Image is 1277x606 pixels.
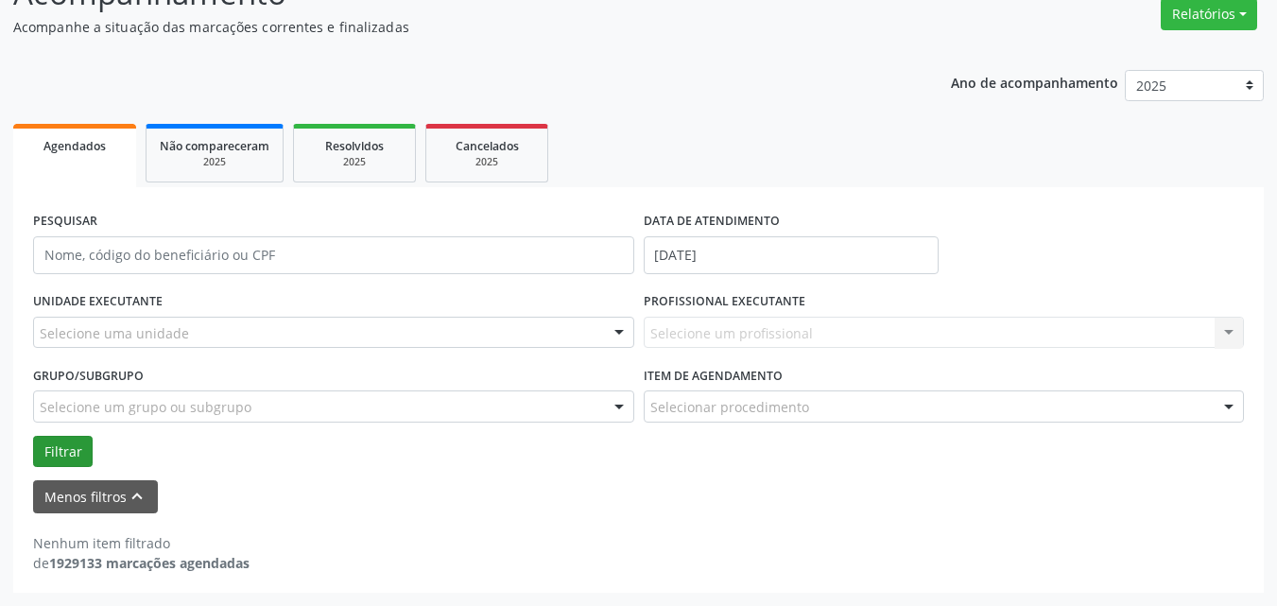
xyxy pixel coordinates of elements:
[33,361,144,390] label: Grupo/Subgrupo
[127,486,147,507] i: keyboard_arrow_up
[43,138,106,154] span: Agendados
[644,236,940,274] input: Selecione um intervalo
[307,155,402,169] div: 2025
[13,17,889,37] p: Acompanhe a situação das marcações correntes e finalizadas
[33,553,250,573] div: de
[644,361,783,390] label: Item de agendamento
[33,287,163,317] label: UNIDADE EXECUTANTE
[325,138,384,154] span: Resolvidos
[33,480,158,513] button: Menos filtroskeyboard_arrow_up
[33,236,634,274] input: Nome, código do beneficiário ou CPF
[456,138,519,154] span: Cancelados
[644,207,780,236] label: DATA DE ATENDIMENTO
[650,397,809,417] span: Selecionar procedimento
[160,138,269,154] span: Não compareceram
[951,70,1118,94] p: Ano de acompanhamento
[160,155,269,169] div: 2025
[40,323,189,343] span: Selecione uma unidade
[33,533,250,553] div: Nenhum item filtrado
[440,155,534,169] div: 2025
[644,287,805,317] label: PROFISSIONAL EXECUTANTE
[33,436,93,468] button: Filtrar
[49,554,250,572] strong: 1929133 marcações agendadas
[40,397,251,417] span: Selecione um grupo ou subgrupo
[33,207,97,236] label: PESQUISAR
